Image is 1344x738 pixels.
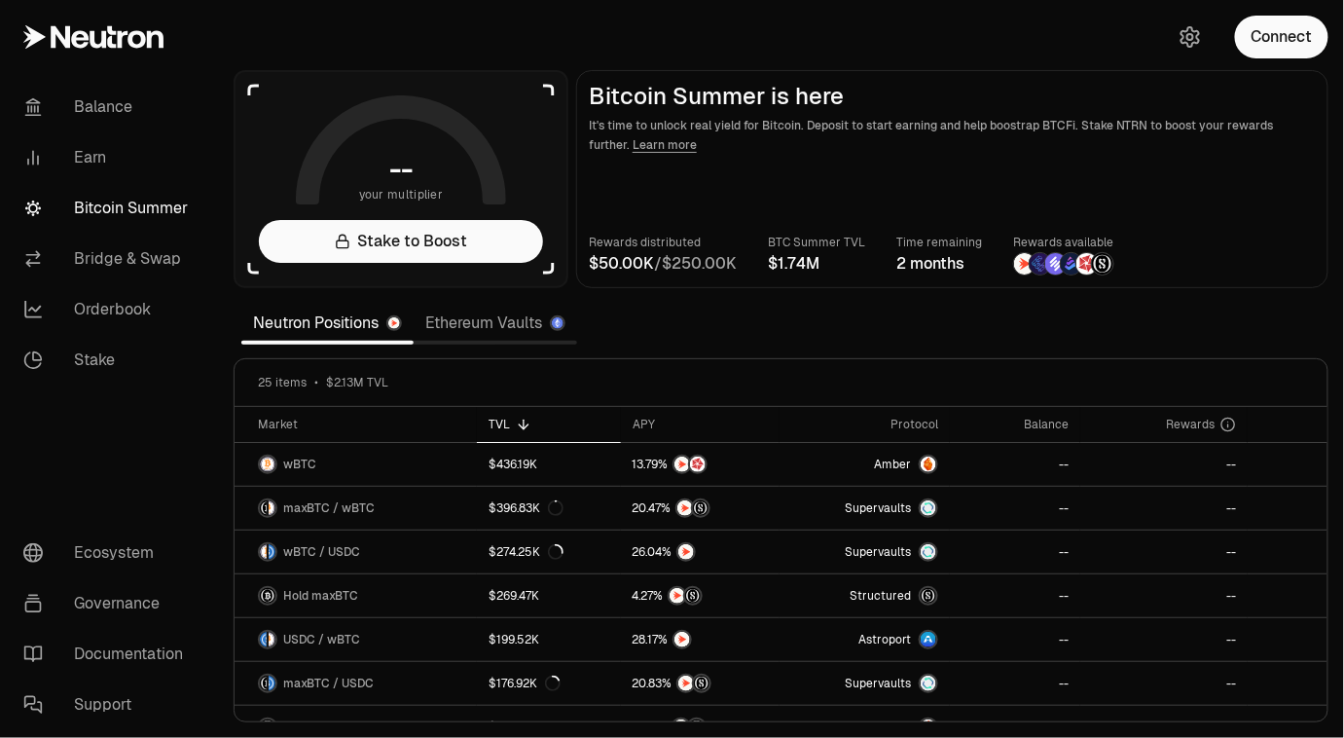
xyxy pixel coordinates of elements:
[477,531,620,573] a: $274.25K
[1076,253,1098,275] img: Mars Fragments
[260,676,267,691] img: maxBTC Logo
[8,183,210,234] a: Bitcoin Summer
[673,720,689,735] img: NTRN
[921,544,936,560] img: Supervaults
[489,544,563,560] div: $274.25K
[477,574,620,617] a: $269.47K
[633,455,768,474] button: NTRNMars Fragments
[235,574,477,617] a: maxBTC LogoHold maxBTC
[685,588,701,604] img: Structured Points
[489,720,536,735] div: $141.63K
[845,544,911,560] span: Supervaults
[260,632,267,647] img: USDC Logo
[283,500,375,516] span: maxBTC / wBTC
[489,417,608,432] div: TVL
[258,375,307,390] span: 25 items
[1014,253,1035,275] img: NTRN
[1061,253,1082,275] img: Bedrock Diamonds
[258,417,465,432] div: Market
[791,417,938,432] div: Protocol
[633,542,768,562] button: NTRN
[1080,487,1248,530] a: --
[633,498,768,518] button: NTRNStructured Points
[693,500,708,516] img: Structured Points
[950,531,1080,573] a: --
[962,417,1069,432] div: Balance
[235,662,477,705] a: maxBTC LogoUSDC LogomaxBTC / USDC
[589,116,1316,155] p: It's time to unlock real yield for Bitcoin. Deposit to start earning and help boostrap BTCFi. Sta...
[241,304,414,343] a: Neutron Positions
[260,500,267,516] img: maxBTC Logo
[8,132,210,183] a: Earn
[477,487,620,530] a: $396.83K
[921,720,936,735] img: Amber
[269,544,275,560] img: USDC Logo
[489,457,537,472] div: $436.19K
[694,676,709,691] img: Structured Points
[477,443,620,486] a: $436.19K
[589,233,737,252] p: Rewards distributed
[283,588,358,604] span: Hold maxBTC
[896,233,982,252] p: Time remaining
[269,632,275,647] img: wBTC Logo
[1080,662,1248,705] a: --
[235,618,477,661] a: USDC LogowBTC LogoUSDC / wBTC
[8,82,210,132] a: Balance
[260,720,275,735] img: maxBTC Logo
[283,544,360,560] span: wBTC / USDC
[8,680,210,730] a: Support
[1166,417,1215,432] span: Rewards
[921,588,936,604] img: maxBTC
[235,531,477,573] a: wBTC LogoUSDC LogowBTC / USDC
[8,528,210,578] a: Ecosystem
[633,674,768,693] button: NTRNStructured Points
[269,500,275,516] img: wBTC Logo
[678,676,694,691] img: NTRN
[1080,531,1248,573] a: --
[780,618,950,661] a: Astroport
[8,335,210,386] a: Stake
[674,632,690,647] img: NTRN
[260,588,275,604] img: maxBTC Logo
[621,487,780,530] a: NTRNStructured Points
[390,154,413,185] h1: --
[269,676,275,691] img: USDC Logo
[950,443,1080,486] a: --
[259,220,543,263] a: Stake to Boost
[950,574,1080,617] a: --
[633,137,697,153] a: Learn more
[388,317,400,329] img: Neutron Logo
[780,443,950,486] a: AmberAmber
[780,531,950,573] a: SupervaultsSupervaults
[1235,16,1328,58] button: Connect
[780,662,950,705] a: SupervaultsSupervaults
[235,487,477,530] a: maxBTC LogowBTC LogomaxBTC / wBTC
[552,317,563,329] img: Ethereum Logo
[477,662,620,705] a: $176.92K
[489,500,563,516] div: $396.83K
[589,252,737,276] div: /
[283,632,360,647] span: USDC / wBTC
[950,487,1080,530] a: --
[677,500,693,516] img: NTRN
[621,618,780,661] a: NTRN
[633,630,768,649] button: NTRN
[621,574,780,617] a: NTRNStructured Points
[1092,253,1113,275] img: Structured Points
[874,457,911,472] span: Amber
[633,718,768,737] button: NTRNStructured Points
[283,676,374,691] span: maxBTC / USDC
[489,632,539,647] div: $199.52K
[1045,253,1067,275] img: Solv Points
[780,574,950,617] a: StructuredmaxBTC
[633,417,768,432] div: APY
[260,457,275,472] img: wBTC Logo
[8,284,210,335] a: Orderbook
[921,457,936,472] img: Amber
[489,588,539,604] div: $269.47K
[326,375,388,390] span: $2.13M TVL
[621,531,780,573] a: NTRN
[1080,443,1248,486] a: --
[489,676,561,691] div: $176.92K
[921,676,936,691] img: Supervaults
